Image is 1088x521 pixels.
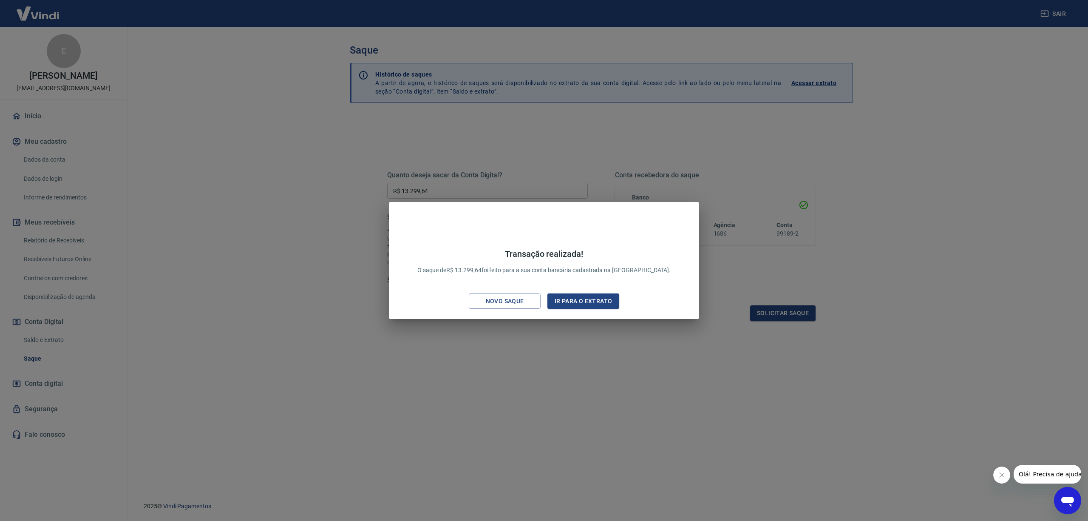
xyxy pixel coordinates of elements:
span: Olá! Precisa de ajuda? [5,6,71,13]
button: Ir para o extrato [547,293,619,309]
h4: Transação realizada! [417,249,671,259]
div: Novo saque [476,296,534,307]
iframe: Fechar mensagem [993,467,1010,484]
iframe: Mensagem da empresa [1014,465,1081,484]
button: Novo saque [469,293,541,309]
iframe: Botão para abrir a janela de mensagens [1054,487,1081,514]
p: O saque de R$ 13.299,64 foi feito para a sua conta bancária cadastrada na [GEOGRAPHIC_DATA]. [417,249,671,275]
